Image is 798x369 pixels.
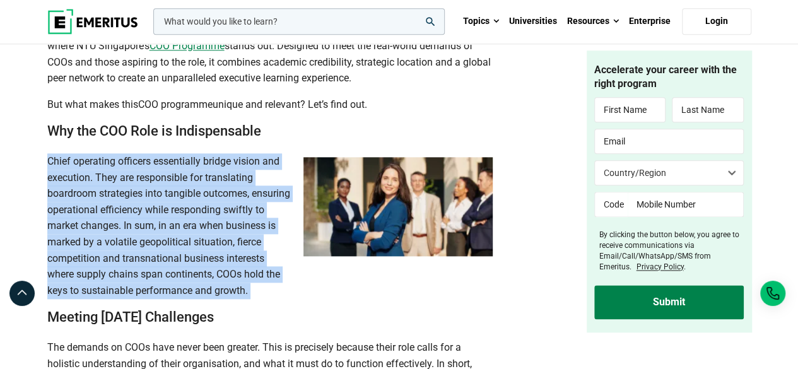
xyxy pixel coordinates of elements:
[594,192,628,218] input: Code
[47,122,493,141] h2: Why the COO Role is Indispensable
[213,98,367,110] span: unique and relevant? Let’s find out.
[594,63,744,91] h4: Accelerate your career with the right program
[637,262,684,271] a: Privacy Policy
[594,129,744,155] input: Email
[594,285,744,319] input: Submit
[672,98,744,123] input: Last Name
[153,8,445,35] input: woocommerce-product-search-field-0
[599,230,744,272] label: By clicking the button below, you agree to receive communications via Email/Call/WhatsApp/SMS fro...
[47,40,491,84] span: stands out. Designed to meet the real-world demands of COOs and those aspiring to the role, it co...
[138,98,213,110] span: COO programme
[47,98,138,110] span: But what makes this
[150,40,225,52] a: COO Programme
[594,161,744,186] select: Country
[594,98,666,123] input: First Name
[628,192,744,218] input: Mobile Number
[47,155,290,296] span: Chief operating officers essentially bridge vision and execution. They are responsible for transl...
[682,8,751,35] a: Login
[47,308,493,327] h2: Meeting [DATE] Challenges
